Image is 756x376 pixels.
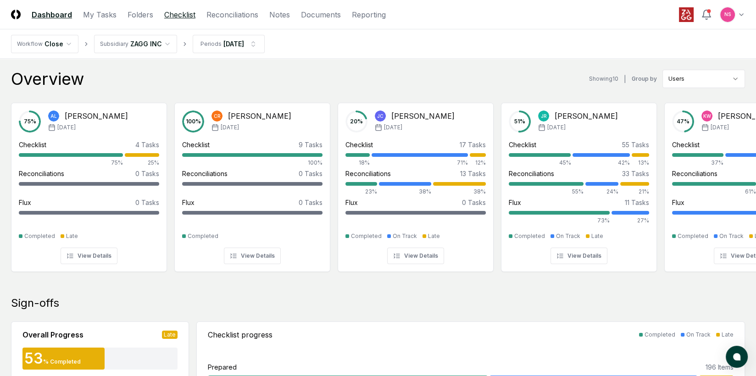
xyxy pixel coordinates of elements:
div: Late [591,232,603,240]
div: Checklist progress [208,329,272,340]
div: [PERSON_NAME] [391,111,455,122]
a: 51%JR[PERSON_NAME][DATE]Checklist55 Tasks45%42%13%Reconciliations33 Tasks55%24%21%Flux11 Tasks73%... [501,95,657,272]
div: Completed [678,232,708,240]
div: 0 Tasks [462,198,486,207]
button: View Details [224,248,281,264]
div: 38% [379,188,432,196]
div: Reconciliations [509,169,554,178]
div: % Completed [43,358,81,366]
div: 55 Tasks [622,140,649,149]
div: 71% [372,159,468,167]
div: Overall Progress [22,329,83,340]
div: Late [722,331,734,339]
div: Checklist [672,140,700,149]
div: 18% [345,159,370,167]
div: Completed [188,232,218,240]
div: Completed [645,331,675,339]
div: Flux [19,198,31,207]
div: | [624,74,626,84]
button: atlas-launcher [726,346,748,368]
div: On Track [686,331,711,339]
a: Reconciliations [206,9,258,20]
a: 100%CR[PERSON_NAME][DATE]Checklist9 Tasks100%Reconciliations0 TasksFlux0 TasksCompletedView Details [174,95,330,272]
span: [DATE] [547,123,566,132]
div: On Track [719,232,744,240]
div: Overview [11,70,84,88]
div: Sign-offs [11,296,745,310]
div: 25% [125,159,160,167]
div: Reconciliations [182,169,228,178]
div: 33 Tasks [622,169,649,178]
div: 0 Tasks [299,198,322,207]
div: 196 Items [706,362,734,372]
a: 75%AL[PERSON_NAME][DATE]Checklist4 Tasks75%25%Reconciliations0 TasksFlux0 TasksCompletedLateView ... [11,95,167,272]
div: Prepared [208,362,237,372]
div: Late [428,232,440,240]
a: Notes [269,9,290,20]
div: 13% [632,159,649,167]
div: Flux [182,198,195,207]
div: Late [66,232,78,240]
div: 45% [509,159,571,167]
div: 4 Tasks [135,140,159,149]
div: Flux [672,198,684,207]
div: 0 Tasks [135,198,159,207]
a: Dashboard [32,9,72,20]
a: Checklist [164,9,195,20]
div: Checklist [509,140,536,149]
div: Periods [200,40,222,48]
div: 13 Tasks [460,169,486,178]
div: Completed [514,232,545,240]
span: [DATE] [384,123,402,132]
div: 12% [470,159,486,167]
button: NS [719,6,736,23]
a: 20%JC[PERSON_NAME][DATE]Checklist17 Tasks18%71%12%Reconciliations13 Tasks23%38%38%Flux0 TasksComp... [338,95,494,272]
div: Checklist [345,140,373,149]
div: Checklist [182,140,210,149]
div: 0 Tasks [135,169,159,178]
div: On Track [393,232,417,240]
div: [DATE] [223,39,244,49]
div: 73% [509,216,610,225]
a: Reporting [352,9,386,20]
div: 21% [620,188,649,196]
div: Late [162,331,178,339]
div: Checklist [19,140,46,149]
div: Completed [351,232,382,240]
div: 23% [345,188,377,196]
button: View Details [550,248,607,264]
div: On Track [556,232,580,240]
div: 42% [573,159,630,167]
div: 17 Tasks [460,140,486,149]
span: CR [214,113,221,120]
span: AL [50,113,57,120]
div: 27% [611,216,649,225]
div: Completed [24,232,55,240]
div: 38% [433,188,486,196]
nav: breadcrumb [11,35,265,53]
div: 100% [182,159,322,167]
div: Flux [509,198,521,207]
div: 55% [509,188,584,196]
div: 37% [672,159,723,167]
div: 11 Tasks [625,198,649,207]
div: Flux [345,198,358,207]
a: Folders [128,9,153,20]
span: [DATE] [221,123,239,132]
div: 61% [672,188,756,196]
img: Logo [11,10,21,19]
button: View Details [387,248,444,264]
div: Reconciliations [345,169,391,178]
a: Documents [301,9,341,20]
div: [PERSON_NAME] [555,111,618,122]
img: ZAGG logo [679,7,694,22]
div: 9 Tasks [299,140,322,149]
label: Group by [632,76,657,82]
div: [PERSON_NAME] [228,111,291,122]
span: JC [377,113,384,120]
span: KW [703,113,711,120]
span: [DATE] [711,123,729,132]
div: Reconciliations [672,169,717,178]
div: [PERSON_NAME] [65,111,128,122]
span: NS [724,11,731,18]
